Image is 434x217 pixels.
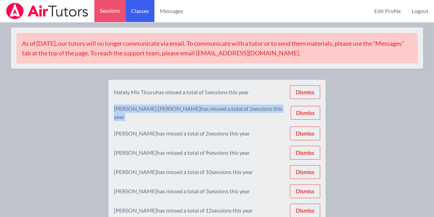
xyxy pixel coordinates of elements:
div: [PERSON_NAME] has missed a total of 9 sessions this year [114,149,250,157]
span: Messages [160,7,183,15]
div: As of [DATE], our tutors will no longer communicate via email. To communicate with a tutor or to ... [16,33,418,63]
button: Dismiss [290,165,320,179]
div: [PERSON_NAME] has missed a total of 10 sessions this year [114,168,253,176]
div: [PERSON_NAME] has missed a total of 2 sessions this year [114,129,250,138]
button: Dismiss [290,146,320,160]
button: Dismiss [290,85,320,99]
div: Nataly Mis Ticuru has missed a total of 5 sessions this year [114,88,249,96]
div: [PERSON_NAME] [PERSON_NAME] has missed a total of 2 sessions this year [114,105,285,121]
button: Dismiss [290,184,320,198]
div: [PERSON_NAME] has missed a total of 12 sessions this year [114,206,253,215]
button: Dismiss [291,106,320,120]
button: Dismiss [290,127,320,140]
div: [PERSON_NAME] has missed a total of 3 sessions this year [114,187,250,195]
img: Airtutors Logo [5,3,89,19]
